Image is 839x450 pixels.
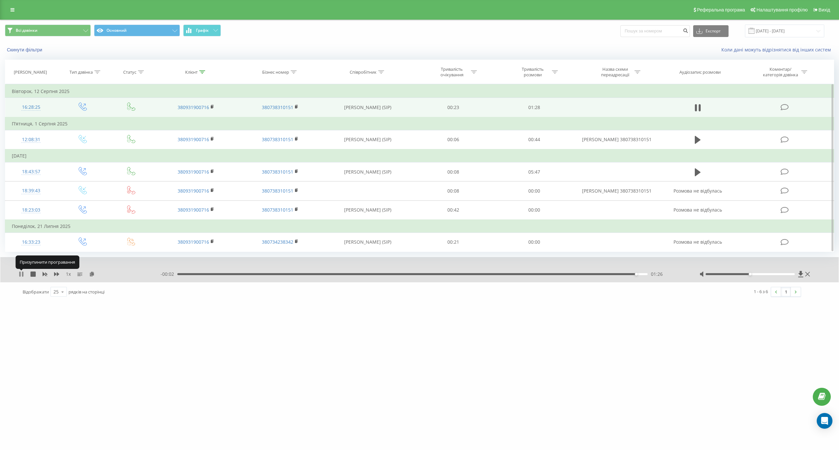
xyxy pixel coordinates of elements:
[413,233,494,252] td: 00:21
[754,288,768,295] div: 1 - 6 з 6
[12,204,50,216] div: 18:23:03
[494,162,575,181] td: 05:47
[817,413,832,429] div: Open Intercom Messenger
[94,25,180,36] button: Основний
[68,289,105,295] span: рядків на сторінці
[196,28,209,33] span: Графік
[413,200,494,220] td: 00:42
[185,69,198,75] div: Клієнт
[494,233,575,252] td: 00:00
[5,149,834,162] td: [DATE]
[178,188,209,194] a: 380931900716
[5,47,46,53] button: Скинути фільтри
[697,7,745,12] span: Реферальна програма
[679,69,721,75] div: Аудіозапис розмови
[673,188,722,194] span: Розмова не відбулась
[53,289,59,295] div: 25
[262,188,293,194] a: 380738310151
[413,130,494,149] td: 00:06
[66,271,71,277] span: 1 x
[5,25,91,36] button: Всі дзвінки
[494,130,575,149] td: 00:44
[161,271,177,277] span: - 00:02
[413,162,494,181] td: 00:08
[12,165,50,178] div: 18:43:57
[178,169,209,175] a: 380931900716
[575,181,659,200] td: [PERSON_NAME] 380738310151
[322,162,413,181] td: [PERSON_NAME] (SIP)
[262,136,293,142] a: 380738310151
[749,273,751,275] div: Accessibility label
[761,66,800,78] div: Коментар/категорія дзвінка
[721,47,834,53] a: Коли дані можуть відрізнятися вiд інших систем
[183,25,221,36] button: Графік
[262,104,293,110] a: 380738310151
[262,169,293,175] a: 380738310151
[651,271,663,277] span: 01:26
[12,236,50,249] div: 16:33:23
[693,25,729,37] button: Експорт
[322,200,413,220] td: [PERSON_NAME] (SIP)
[178,104,209,110] a: 380931900716
[5,117,834,130] td: П’ятниця, 1 Серпня 2025
[322,130,413,149] td: [PERSON_NAME] (SIP)
[515,66,550,78] div: Тривалість розмови
[781,287,791,296] a: 1
[14,69,47,75] div: [PERSON_NAME]
[322,233,413,252] td: [PERSON_NAME] (SIP)
[494,98,575,117] td: 01:28
[413,98,494,117] td: 00:23
[673,239,722,245] span: Розмова не відбулась
[262,69,289,75] div: Бізнес номер
[620,25,690,37] input: Пошук за номером
[575,130,659,149] td: [PERSON_NAME] 380738310151
[673,207,722,213] span: Розмова не відбулась
[178,239,209,245] a: 380931900716
[635,273,637,275] div: Accessibility label
[12,101,50,114] div: 16:28:25
[178,207,209,213] a: 380931900716
[178,136,209,142] a: 380931900716
[69,69,93,75] div: Тип дзвінка
[262,239,293,245] a: 380734238342
[12,133,50,146] div: 12:08:31
[262,207,293,213] a: 380738310151
[12,184,50,197] div: 18:39:43
[494,200,575,220] td: 00:00
[413,181,494,200] td: 00:08
[756,7,808,12] span: Налаштування профілю
[434,66,469,78] div: Тривалість очікування
[5,85,834,98] td: Вівторок, 12 Серпня 2025
[16,28,37,33] span: Всі дзвінки
[23,289,49,295] span: Відображати
[5,220,834,233] td: Понеділок, 21 Липня 2025
[598,66,633,78] div: Назва схеми переадресації
[350,69,377,75] div: Співробітник
[819,7,830,12] span: Вихід
[322,98,413,117] td: [PERSON_NAME] (SIP)
[494,181,575,200] td: 00:00
[123,69,136,75] div: Статус
[15,255,79,269] div: Призупинити програвання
